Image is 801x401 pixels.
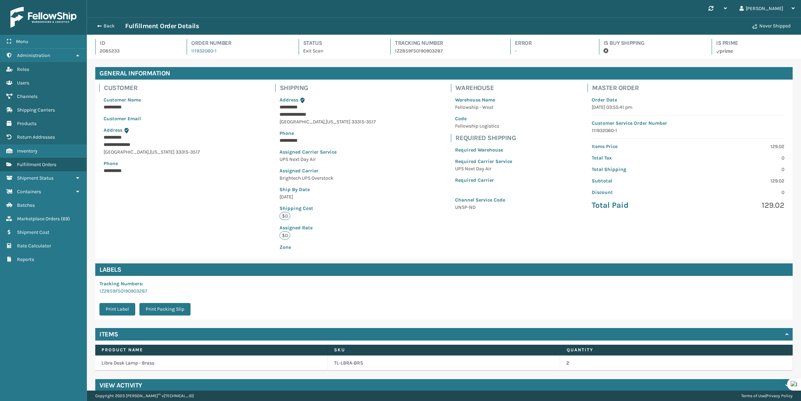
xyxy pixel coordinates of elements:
[150,149,175,155] span: [US_STATE]
[592,154,684,162] p: Total Tax
[560,355,793,371] td: 2
[280,130,376,137] p: Phone
[455,115,512,122] p: Code
[351,119,376,125] span: 33315-3517
[395,47,498,55] p: 1Z2859F50190903287
[139,303,191,316] button: Print Packing Slip
[716,39,793,47] h4: Is Prime
[17,52,50,58] span: Administration
[280,244,376,251] p: Zone
[455,196,512,204] p: Channel Service Code
[280,167,376,174] p: Assigned Carrier
[455,146,512,154] p: Required Warehouse
[455,204,512,211] p: UNSP-ND
[17,134,55,140] span: Return Addresses
[104,84,204,92] h4: Customer
[17,162,56,167] span: Fulfillment Orders
[17,216,60,222] span: Marketplace Orders
[191,39,286,47] h4: Order Number
[99,303,135,316] button: Print Label
[10,7,76,28] img: logo
[95,263,793,276] h4: Labels
[592,84,788,92] h4: Master Order
[592,104,784,111] p: [DATE] 03:55:41 pm
[748,19,795,33] button: Never Shipped
[95,355,328,371] td: Libra Desk Lamp - Brass
[280,205,376,212] p: Shipping Cost
[176,149,200,155] span: 33315-3517
[17,121,37,126] span: Products
[334,360,363,367] a: TL-LBRA-BRS
[455,104,512,111] p: Fellowship - West
[95,391,194,401] p: Copyright 2023 [PERSON_NAME]™ v [TECHNICAL_ID]
[692,143,784,150] p: 129.02
[17,243,51,249] span: Rate Calculator
[592,177,684,185] p: Subtotal
[17,256,34,262] span: Reports
[104,149,149,155] span: [GEOGRAPHIC_DATA]
[515,39,586,47] h4: Error
[592,127,784,134] p: 111932060-1
[692,177,784,185] p: 129.02
[61,216,70,222] span: ( 69 )
[17,93,38,99] span: Channels
[455,158,512,165] p: Required Carrier Service
[592,143,684,150] p: Items Price
[326,119,350,125] span: [US_STATE]
[455,96,512,104] p: Warehouse Name
[99,281,143,287] span: Tracking Numbers :
[567,347,786,353] label: Quantity
[280,231,290,239] p: $0
[692,189,784,196] p: 0
[515,47,586,55] p: -
[280,174,376,182] p: Brightech UPS Overstock
[592,96,784,104] p: Order Date
[104,127,122,133] span: Address
[592,200,684,211] p: Total Paid
[692,154,784,162] p: 0
[455,165,512,172] p: UPS Next Day Air
[191,48,217,54] a: 111932060-1
[741,393,765,398] a: Terms of Use
[100,39,174,47] h4: Id
[455,134,516,142] h4: Required Shipping
[99,330,118,338] h4: Items
[280,119,325,125] span: [GEOGRAPHIC_DATA]
[17,202,35,208] span: Batches
[17,148,38,154] span: Inventory
[395,39,498,47] h4: Tracking Number
[104,115,200,122] p: Customer Email
[99,381,142,390] h4: View Activity
[93,23,125,29] button: Back
[692,166,784,173] p: 0
[592,189,684,196] p: Discount
[95,67,793,80] h4: General Information
[604,39,699,47] h4: Is Buy Shipping
[280,193,376,200] p: [DATE]
[280,97,298,103] span: Address
[280,224,376,231] p: Assigned Rate
[592,120,784,127] p: Customer Service Order Number
[149,149,150,155] span: ,
[280,148,376,156] p: Assigned Carrier Service
[592,166,684,173] p: Total Shipping
[104,96,200,104] p: Customer Name
[17,66,29,72] span: Roles
[17,189,41,195] span: Containers
[741,391,793,401] div: |
[17,175,54,181] span: Shipment Status
[280,84,380,92] h4: Shipping
[692,200,784,211] p: 129.02
[455,177,512,184] p: Required Carrier
[17,80,29,86] span: Users
[280,212,290,220] p: $0
[303,47,378,55] p: Exit Scan
[17,229,49,235] span: Shipment Cost
[280,186,376,193] p: Ship By Date
[102,347,321,353] label: Product Name
[280,156,376,163] p: UPS Next Day Air
[125,22,199,30] h3: Fulfillment Order Details
[455,122,512,130] p: Fellowship Logistics
[104,160,200,167] p: Phone
[752,24,757,29] i: Never Shipped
